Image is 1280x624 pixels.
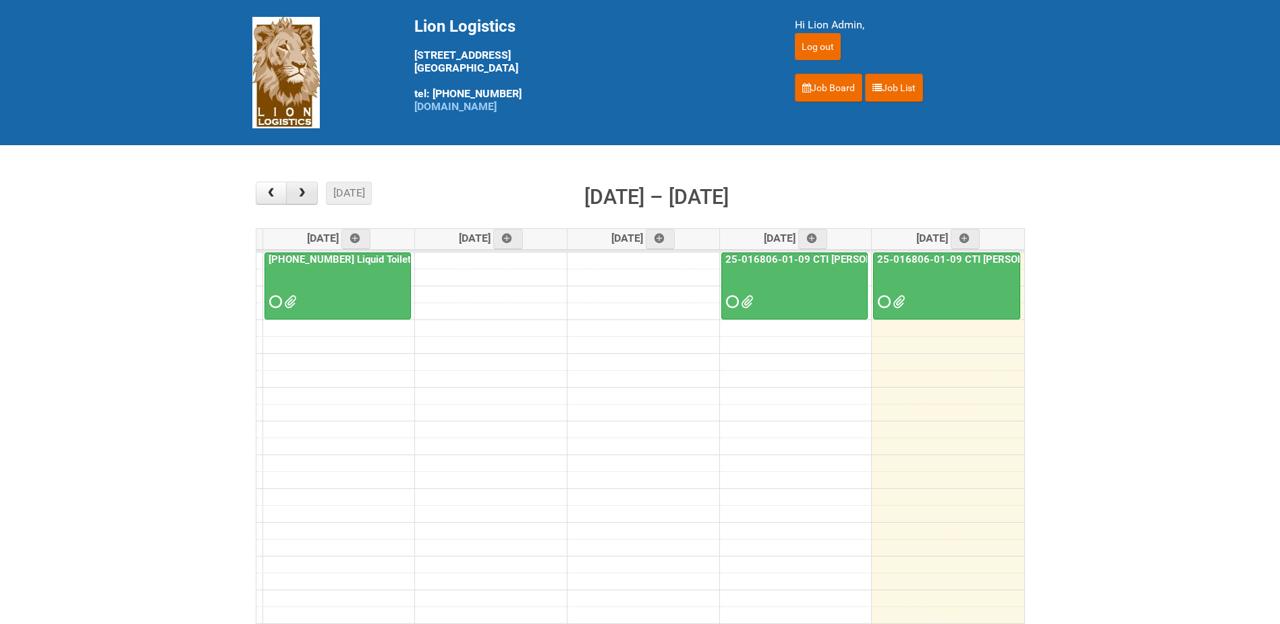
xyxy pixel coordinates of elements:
span: [DATE] [459,232,523,244]
span: Requested [726,297,735,307]
span: [DATE] [764,232,828,244]
a: Lion Logistics [252,66,320,78]
div: Hi Lion Admin, [795,17,1028,33]
a: 25-016806-01-09 CTI [PERSON_NAME] Bar Superior HUT - Mailing 2 [874,253,1196,265]
button: [DATE] [326,182,372,205]
h2: [DATE] – [DATE] [584,182,729,213]
div: [STREET_ADDRESS] [GEOGRAPHIC_DATA] tel: [PHONE_NUMBER] [414,17,761,113]
a: 25-016806-01-09 CTI [PERSON_NAME] Bar Superior HUT [721,253,868,320]
a: Add an event [646,229,675,249]
a: [PHONE_NUMBER] Liquid Toilet Bowl Cleaner - Mailing 2 [266,253,528,265]
span: [DATE] [916,232,980,244]
a: [PHONE_NUMBER] Liquid Toilet Bowl Cleaner - Mailing 2 [265,253,411,320]
span: MDN - 25-016806-01 MDN leftovers.xlsx Dove CM - Label File - Lion.xlsx MOR 25-016806-01-09 Mailin... [741,297,750,307]
span: Grp 1002 1..jpg Grp 1001 1..jpg Dove CM - Label File Mailing 2 - Lion.xlsx MOR 25-016806-01-09 Ma... [893,297,902,307]
span: Requested [269,297,279,307]
a: 25-016806-01-09 CTI [PERSON_NAME] Bar Superior HUT - Mailing 2 [873,253,1020,320]
a: Add an event [341,229,371,249]
a: Add an event [951,229,980,249]
a: 25-016806-01-09 CTI [PERSON_NAME] Bar Superior HUT [723,253,993,265]
span: [DATE] [611,232,675,244]
span: [DATE] [307,232,371,244]
span: Requested [878,297,887,307]
a: [DOMAIN_NAME] [414,100,497,113]
a: Add an event [798,229,828,249]
input: Log out [795,33,841,60]
span: MDN 24-096164-01 MDN Left over counts.xlsx MOR_Mailing 2 24-096164-01-08.xlsm Labels Mailing 2 24... [284,297,294,307]
img: Lion Logistics [252,17,320,128]
span: Lion Logistics [414,17,516,36]
a: Job Board [795,74,862,102]
a: Job List [865,74,923,102]
a: Add an event [493,229,523,249]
